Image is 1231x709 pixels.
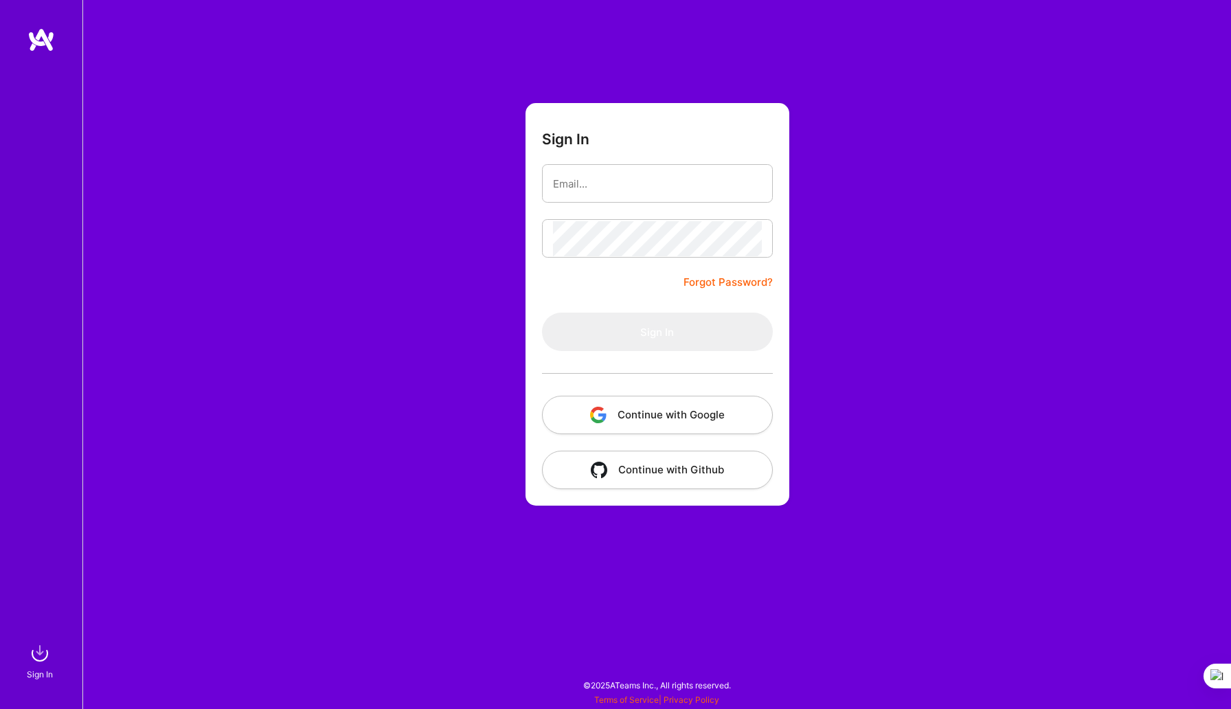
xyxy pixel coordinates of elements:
input: Email... [553,166,762,201]
a: Forgot Password? [684,274,773,291]
a: Privacy Policy [664,695,719,705]
h3: Sign In [542,131,589,148]
button: Sign In [542,313,773,351]
div: © 2025 ATeams Inc., All rights reserved. [82,668,1231,702]
a: Terms of Service [594,695,659,705]
img: sign in [26,640,54,667]
a: sign inSign In [29,640,54,682]
span: | [594,695,719,705]
div: Sign In [27,667,53,682]
img: icon [590,407,607,423]
img: icon [591,462,607,478]
button: Continue with Google [542,396,773,434]
img: logo [27,27,55,52]
button: Continue with Github [542,451,773,489]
